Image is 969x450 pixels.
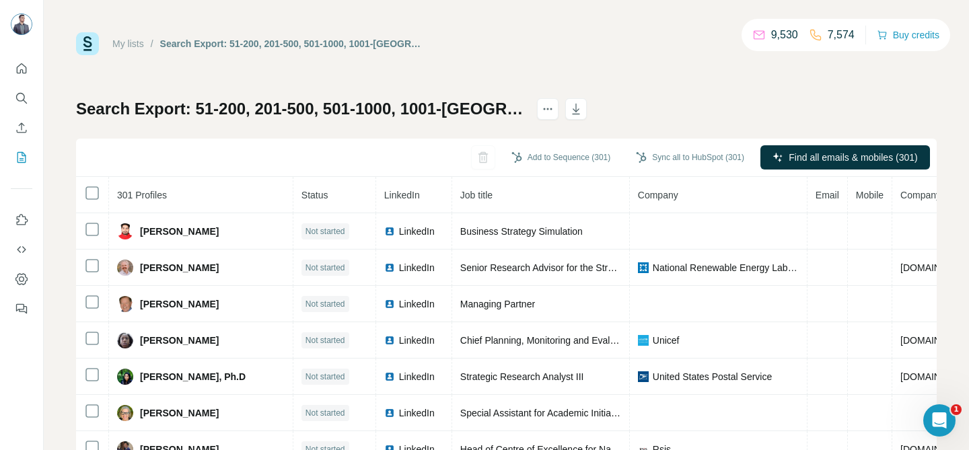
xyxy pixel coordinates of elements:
[117,332,133,348] img: Avatar
[140,225,219,238] span: [PERSON_NAME]
[951,404,962,415] span: 1
[789,151,917,164] span: Find all emails & mobiles (301)
[638,262,649,273] img: company-logo
[140,370,246,383] span: [PERSON_NAME], Ph.D
[399,334,435,347] span: LinkedIn
[399,225,435,238] span: LinkedIn
[151,37,153,50] li: /
[76,98,525,120] h1: Search Export: 51-200, 201-500, 501-1000, 1001-[GEOGRAPHIC_DATA][US_STATE], [GEOGRAPHIC_DATA], [U...
[384,190,420,200] span: LinkedIn
[460,371,584,382] span: Strategic Research Analyst III
[923,404,956,437] iframe: Intercom live chat
[306,334,345,346] span: Not started
[117,223,133,239] img: Avatar
[384,262,395,273] img: LinkedIn logo
[76,32,99,55] img: Surfe Logo
[306,371,345,383] span: Not started
[771,27,798,43] p: 9,530
[11,208,32,232] button: Use Surfe on LinkedIn
[117,296,133,312] img: Avatar
[112,38,144,49] a: My lists
[877,26,939,44] button: Buy credits
[638,371,649,382] img: company-logo
[384,335,395,346] img: LinkedIn logo
[384,299,395,309] img: LinkedIn logo
[11,13,32,35] img: Avatar
[460,335,674,346] span: Chief Planning, Monitoring and Evaluation (Stretch)
[11,57,32,81] button: Quick start
[537,98,559,120] button: actions
[399,370,435,383] span: LinkedIn
[856,190,884,200] span: Mobile
[140,261,219,274] span: [PERSON_NAME]
[384,408,395,418] img: LinkedIn logo
[816,190,839,200] span: Email
[399,297,435,311] span: LinkedIn
[460,299,535,309] span: Managing Partner
[306,225,345,237] span: Not started
[140,334,219,347] span: [PERSON_NAME]
[117,369,133,385] img: Avatar
[638,335,649,346] img: company-logo
[140,406,219,420] span: [PERSON_NAME]
[384,226,395,237] img: LinkedIn logo
[460,262,890,273] span: Senior Research Advisor for the Strategic Energy Analysis and Decision Sciences (SEADS) Directorate
[828,27,855,43] p: 7,574
[306,298,345,310] span: Not started
[117,260,133,276] img: Avatar
[460,226,583,237] span: Business Strategy Simulation
[399,406,435,420] span: LinkedIn
[760,145,930,170] button: Find all emails & mobiles (301)
[11,237,32,262] button: Use Surfe API
[653,261,799,274] span: National Renewable Energy Laboratory
[11,86,32,110] button: Search
[384,371,395,382] img: LinkedIn logo
[638,190,678,200] span: Company
[653,370,772,383] span: United States Postal Service
[460,190,493,200] span: Job title
[117,190,167,200] span: 301 Profiles
[653,334,680,347] span: Unicef
[306,262,345,274] span: Not started
[11,267,32,291] button: Dashboard
[306,407,345,419] span: Not started
[399,261,435,274] span: LinkedIn
[626,147,754,167] button: Sync all to HubSpot (301)
[160,37,427,50] div: Search Export: 51-200, 201-500, 501-1000, 1001-[GEOGRAPHIC_DATA][US_STATE], [GEOGRAPHIC_DATA], [U...
[502,147,620,167] button: Add to Sequence (301)
[301,190,328,200] span: Status
[460,408,798,418] span: Special Assistant for Academic Initiatives, Office of the Executive Vice Chancellor
[11,297,32,321] button: Feedback
[11,145,32,170] button: My lists
[117,405,133,421] img: Avatar
[11,116,32,140] button: Enrich CSV
[140,297,219,311] span: [PERSON_NAME]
